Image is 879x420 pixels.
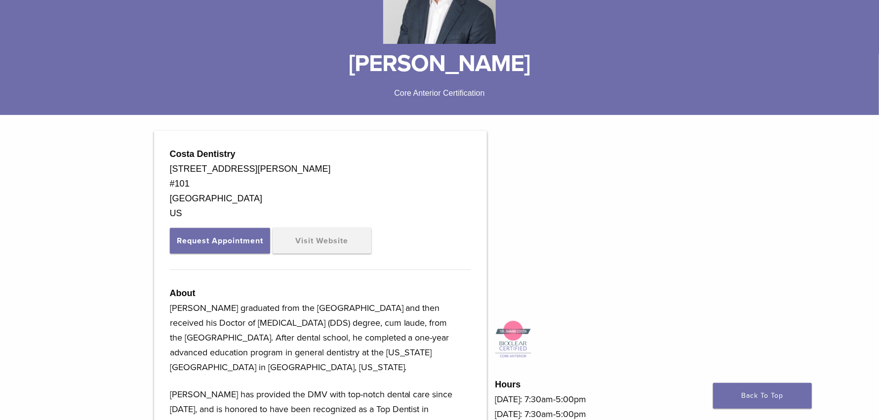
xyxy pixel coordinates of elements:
div: [GEOGRAPHIC_DATA] US [170,191,472,221]
strong: Hours [495,380,520,389]
div: [STREET_ADDRESS][PERSON_NAME] [170,161,472,176]
strong: About [170,288,196,298]
button: Request Appointment [170,228,270,254]
span: Core Anterior Certification [394,89,484,97]
h1: [PERSON_NAME] [91,52,788,76]
div: #101 [170,176,472,191]
p: [PERSON_NAME] graduated from the [GEOGRAPHIC_DATA] and then received his Doctor of [MEDICAL_DATA]... [170,301,472,375]
a: Back To Top [713,383,812,409]
img: Icon [495,320,532,359]
strong: Costa Dentistry [170,149,236,159]
a: Visit Website [273,228,371,254]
